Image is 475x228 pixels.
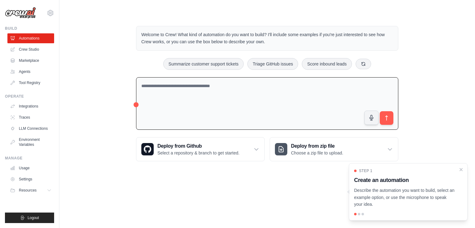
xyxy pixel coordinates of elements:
div: Build [5,26,54,31]
button: Triage GitHub issues [247,58,298,70]
h3: Deploy from zip file [291,142,343,150]
h3: Deploy from Github [157,142,239,150]
span: Step 1 [359,168,372,173]
button: Summarize customer support tickets [163,58,244,70]
div: Operate [5,94,54,99]
button: Close walkthrough [459,167,464,172]
a: Traces [7,112,54,122]
p: Describe the automation you want to build, select an example option, or use the microphone to spe... [354,187,455,208]
p: Welcome to Crew! What kind of automation do you want to build? I'll include some examples if you'... [141,31,393,45]
a: Usage [7,163,54,173]
a: Automations [7,33,54,43]
div: Manage [5,156,54,161]
a: LLM Connections [7,124,54,133]
a: Tool Registry [7,78,54,88]
a: Crew Studio [7,44,54,54]
a: Settings [7,174,54,184]
img: Logo [5,7,36,19]
a: Integrations [7,101,54,111]
p: Select a repository & branch to get started. [157,150,239,156]
a: Environment Variables [7,135,54,150]
button: Score inbound leads [302,58,352,70]
span: Logout [28,215,39,220]
a: Agents [7,67,54,77]
p: Choose a zip file to upload. [291,150,343,156]
a: Marketplace [7,56,54,65]
h3: Create an automation [354,176,455,184]
span: Resources [19,188,36,193]
button: Resources [7,185,54,195]
button: Logout [5,213,54,223]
